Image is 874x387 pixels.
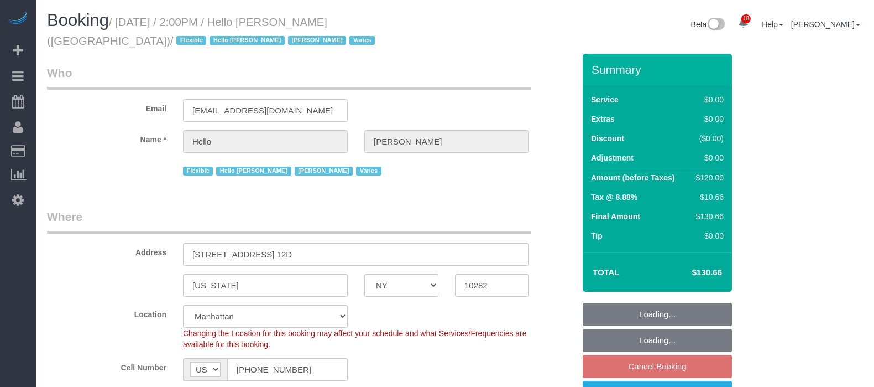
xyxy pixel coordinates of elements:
h4: $130.66 [659,268,722,277]
div: $0.00 [692,230,724,241]
a: [PERSON_NAME] [791,20,860,29]
a: Help [762,20,783,29]
input: Last Name [364,130,529,153]
label: Tax @ 8.88% [591,192,637,203]
label: Address [39,243,175,258]
a: 18 [732,11,754,35]
legend: Where [47,209,531,234]
strong: Total [593,267,620,277]
label: Discount [591,133,624,144]
img: New interface [706,18,725,32]
label: Extras [591,113,615,125]
span: Changing the Location for this booking may affect your schedule and what Services/Frequencies are... [183,329,527,349]
input: Zip Code [455,274,529,297]
label: Tip [591,230,603,241]
a: Beta [691,20,725,29]
span: Flexible [176,36,206,45]
input: Cell Number [227,358,348,381]
span: Flexible [183,167,213,176]
span: Hello [PERSON_NAME] [216,167,291,176]
div: $0.00 [692,113,724,125]
span: Varies [356,167,381,176]
input: First Name [183,130,348,153]
span: Varies [349,36,375,45]
input: Email [183,99,348,122]
label: Adjustment [591,152,634,163]
label: Service [591,94,619,105]
input: City [183,274,348,297]
label: Name * [39,130,175,145]
label: Cell Number [39,358,175,373]
legend: Who [47,65,531,90]
label: Final Amount [591,211,640,222]
div: $120.00 [692,172,724,183]
span: [PERSON_NAME] [288,36,346,45]
div: ($0.00) [692,133,724,144]
span: Booking [47,11,109,30]
div: $0.00 [692,152,724,163]
span: [PERSON_NAME] [295,167,353,176]
label: Location [39,305,175,320]
span: Hello [PERSON_NAME] [210,36,284,45]
div: $0.00 [692,94,724,105]
div: $130.66 [692,211,724,222]
label: Amount (before Taxes) [591,172,674,183]
span: 18 [741,14,751,23]
div: $10.66 [692,192,724,203]
h3: Summary [592,63,726,76]
span: / [170,35,378,47]
label: Email [39,99,175,114]
small: / [DATE] / 2:00PM / Hello [PERSON_NAME] ([GEOGRAPHIC_DATA]) [47,16,378,47]
img: Automaid Logo [7,11,29,27]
